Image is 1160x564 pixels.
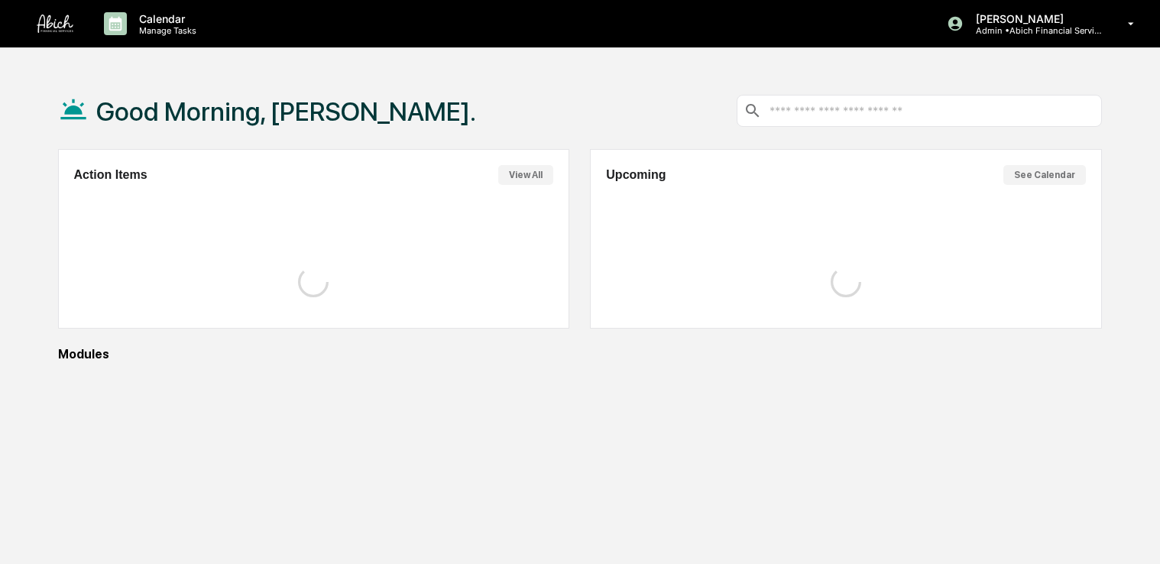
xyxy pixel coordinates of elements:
h1: Good Morning, [PERSON_NAME]. [96,96,476,127]
img: logo [37,15,73,33]
button: See Calendar [1003,165,1086,185]
div: Modules [58,347,1102,361]
p: [PERSON_NAME] [964,12,1106,25]
h2: Upcoming [606,168,666,182]
p: Manage Tasks [127,25,204,36]
p: Calendar [127,12,204,25]
h2: Action Items [74,168,147,182]
p: Admin • Abich Financial Services [964,25,1106,36]
button: View All [498,165,553,185]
